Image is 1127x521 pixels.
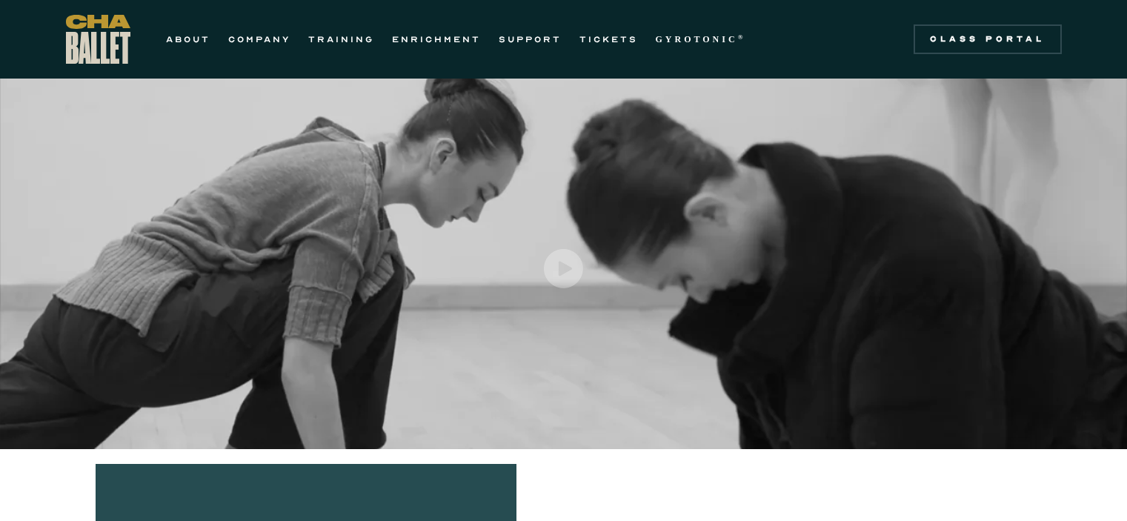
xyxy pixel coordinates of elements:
sup: ® [738,33,746,41]
a: COMPANY [228,30,290,48]
a: home [66,15,130,64]
div: Class Portal [922,33,1053,45]
a: TICKETS [579,30,638,48]
a: ABOUT [166,30,210,48]
strong: GYROTONIC [656,34,738,44]
a: ENRICHMENT [392,30,481,48]
a: TRAINING [308,30,374,48]
a: GYROTONIC® [656,30,746,48]
a: SUPPORT [499,30,562,48]
a: Class Portal [914,24,1062,54]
